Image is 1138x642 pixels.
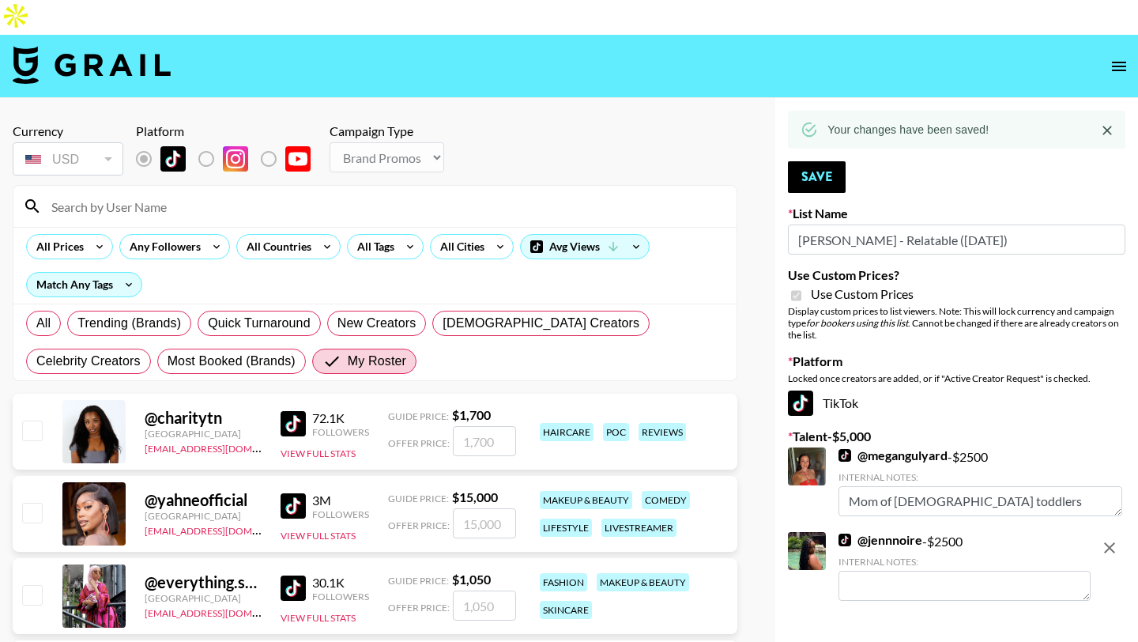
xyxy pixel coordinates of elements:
[838,448,948,463] a: @megangulyard
[281,493,306,519] img: TikTok
[838,532,922,548] a: @jennnoire
[145,428,262,440] div: [GEOGRAPHIC_DATA]
[13,139,123,179] div: Currency is locked to USD
[27,235,87,259] div: All Prices
[237,235,315,259] div: All Countries
[281,612,356,624] button: View Full Stats
[603,423,629,441] div: poc
[453,591,516,621] input: 1,050
[281,530,356,542] button: View Full Stats
[1094,532,1125,564] button: remove
[388,575,449,587] span: Guide Price:
[77,314,181,333] span: Trending (Brands)
[540,519,592,537] div: lifestyle
[312,591,369,602] div: Followers
[453,508,516,538] input: 15,000
[838,532,1091,601] div: - $ 2500
[388,410,449,422] span: Guide Price:
[838,449,851,462] img: TikTok
[145,572,262,592] div: @ everything.sumii
[281,576,306,601] img: TikTok
[788,372,1125,384] div: Locked once creators are added, or if "Active Creator Request" is checked.
[388,493,449,504] span: Guide Price:
[13,46,171,84] img: Grail Talent
[788,206,1125,221] label: List Name
[788,305,1125,341] div: Display custom prices to list viewers. Note: This will lock currency and campaign type . Cannot b...
[540,601,592,619] div: skincare
[443,314,639,333] span: [DEMOGRAPHIC_DATA] Creators
[337,314,416,333] span: New Creators
[1103,51,1135,82] button: open drawer
[388,437,450,449] span: Offer Price:
[145,510,262,522] div: [GEOGRAPHIC_DATA]
[281,448,356,459] button: View Full Stats
[223,146,248,172] img: Instagram
[838,448,1122,516] div: - $ 2500
[330,123,444,139] div: Campaign Type
[136,123,323,139] div: Platform
[145,604,303,619] a: [EMAIL_ADDRESS][DOMAIN_NAME]
[639,423,686,441] div: reviews
[312,426,369,438] div: Followers
[168,352,296,371] span: Most Booked (Brands)
[838,471,1122,483] div: Internal Notes:
[145,522,303,537] a: [EMAIL_ADDRESS][DOMAIN_NAME]
[431,235,488,259] div: All Cities
[208,314,311,333] span: Quick Turnaround
[827,115,989,144] div: Your changes have been saved!
[788,391,813,416] img: TikTok
[601,519,676,537] div: livestreamer
[453,426,516,456] input: 1,700
[838,486,1122,516] textarea: Mom of [DEMOGRAPHIC_DATA] toddlers
[811,286,914,302] span: Use Custom Prices
[540,573,587,591] div: fashion
[160,146,186,172] img: TikTok
[281,411,306,436] img: TikTok
[452,489,498,504] strong: $ 15,000
[312,575,369,591] div: 30.1K
[16,145,120,173] div: USD
[120,235,204,259] div: Any Followers
[145,408,262,428] div: @ charitytn
[1095,119,1119,142] button: Close
[348,352,406,371] span: My Roster
[838,556,1091,568] div: Internal Notes:
[521,235,649,259] div: Avg Views
[452,407,491,422] strong: $ 1,700
[788,267,1125,283] label: Use Custom Prices?
[145,490,262,510] div: @ yahneofficial
[788,161,846,193] button: Save
[285,146,311,172] img: YouTube
[597,573,689,591] div: makeup & beauty
[452,572,491,587] strong: $ 1,050
[838,534,851,546] img: TikTok
[788,429,1125,444] label: Talent - $ 5,000
[788,353,1125,369] label: Platform
[145,592,262,604] div: [GEOGRAPHIC_DATA]
[806,317,908,329] em: for bookers using this list
[388,519,450,531] span: Offer Price:
[36,314,51,333] span: All
[42,194,727,219] input: Search by User Name
[540,423,593,441] div: haircare
[348,235,398,259] div: All Tags
[642,491,690,509] div: comedy
[145,440,303,455] a: [EMAIL_ADDRESS][DOMAIN_NAME]
[312,508,369,520] div: Followers
[788,391,1125,416] div: TikTok
[388,602,450,614] span: Offer Price:
[312,410,369,426] div: 72.1K
[36,352,141,371] span: Celebrity Creators
[27,273,141,296] div: Match Any Tags
[540,491,632,509] div: makeup & beauty
[312,493,369,508] div: 3M
[136,142,323,176] div: List locked to TikTok.
[13,123,123,139] div: Currency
